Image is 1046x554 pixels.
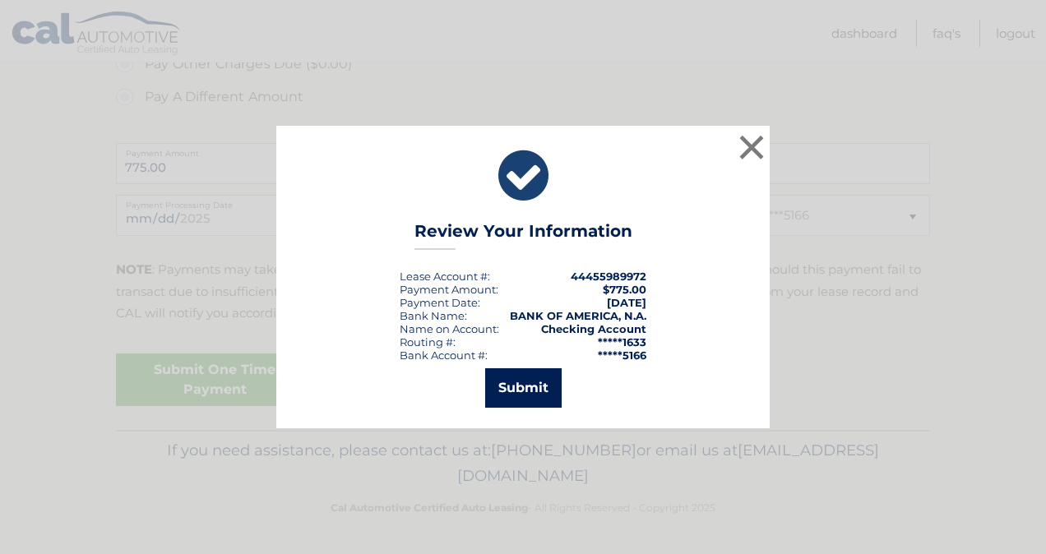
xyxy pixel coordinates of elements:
button: Submit [485,368,562,408]
div: Bank Name: [400,309,467,322]
span: $775.00 [603,283,646,296]
div: Routing #: [400,335,456,349]
div: Name on Account: [400,322,499,335]
div: Bank Account #: [400,349,488,362]
div: Payment Amount: [400,283,498,296]
button: × [735,131,768,164]
strong: Checking Account [541,322,646,335]
strong: BANK OF AMERICA, N.A. [510,309,646,322]
div: Lease Account #: [400,270,490,283]
div: : [400,296,480,309]
h3: Review Your Information [414,221,632,250]
strong: 44455989972 [571,270,646,283]
span: Payment Date [400,296,478,309]
span: [DATE] [607,296,646,309]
